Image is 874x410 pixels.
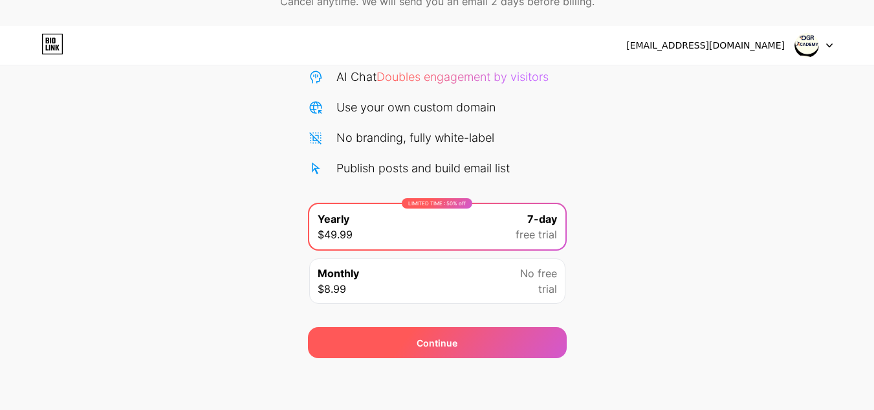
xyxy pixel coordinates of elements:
[417,336,457,350] span: Continue
[626,39,785,52] div: [EMAIL_ADDRESS][DOMAIN_NAME]
[336,98,496,116] div: Use your own custom domain
[794,33,819,58] img: dgracademy
[336,68,549,85] div: AI Chat
[318,211,349,227] span: Yearly
[318,227,353,242] span: $49.99
[527,211,557,227] span: 7-day
[402,198,472,209] div: LIMITED TIME : 50% off
[520,266,557,281] span: No free
[336,129,494,146] div: No branding, fully white-label
[538,281,557,297] span: trial
[318,266,359,281] span: Monthly
[516,227,557,242] span: free trial
[377,70,549,84] span: Doubles engagement by visitors
[336,159,510,177] div: Publish posts and build email list
[318,281,346,297] span: $8.99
